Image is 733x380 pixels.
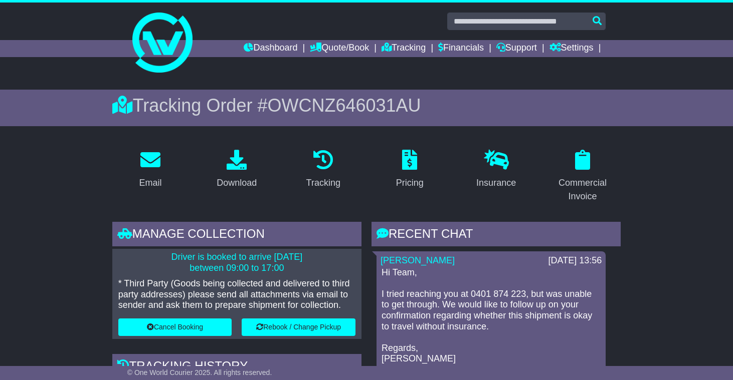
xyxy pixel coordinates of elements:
div: RECENT CHAT [372,222,621,249]
a: Support [496,40,537,57]
a: Settings [549,40,594,57]
a: [PERSON_NAME] [381,255,455,265]
div: Pricing [396,176,424,190]
a: Insurance [470,146,522,193]
p: * Third Party (Goods being collected and delivered to third party addresses) please send all atta... [118,278,355,311]
div: Commercial Invoice [551,176,614,203]
a: Quote/Book [310,40,369,57]
button: Cancel Booking [118,318,232,336]
div: [DATE] 13:56 [548,255,602,266]
a: Tracking [300,146,347,193]
a: Pricing [390,146,430,193]
div: Tracking Order # [112,95,621,116]
span: OWCNZ646031AU [267,95,421,116]
p: Hi Team, I tried reaching you at 0401 874 223, but was unable to get through. We would like to fo... [382,267,601,364]
a: Commercial Invoice [544,146,621,207]
p: Driver is booked to arrive [DATE] between 09:00 to 17:00 [118,252,355,273]
a: Dashboard [244,40,297,57]
a: Financials [438,40,484,57]
a: Tracking [382,40,426,57]
div: Manage collection [112,222,361,249]
div: Tracking [306,176,340,190]
div: Email [139,176,161,190]
div: Download [217,176,257,190]
button: Rebook / Change Pickup [242,318,355,336]
a: Download [210,146,263,193]
span: © One World Courier 2025. All rights reserved. [127,368,272,376]
a: Email [132,146,168,193]
div: Insurance [476,176,516,190]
